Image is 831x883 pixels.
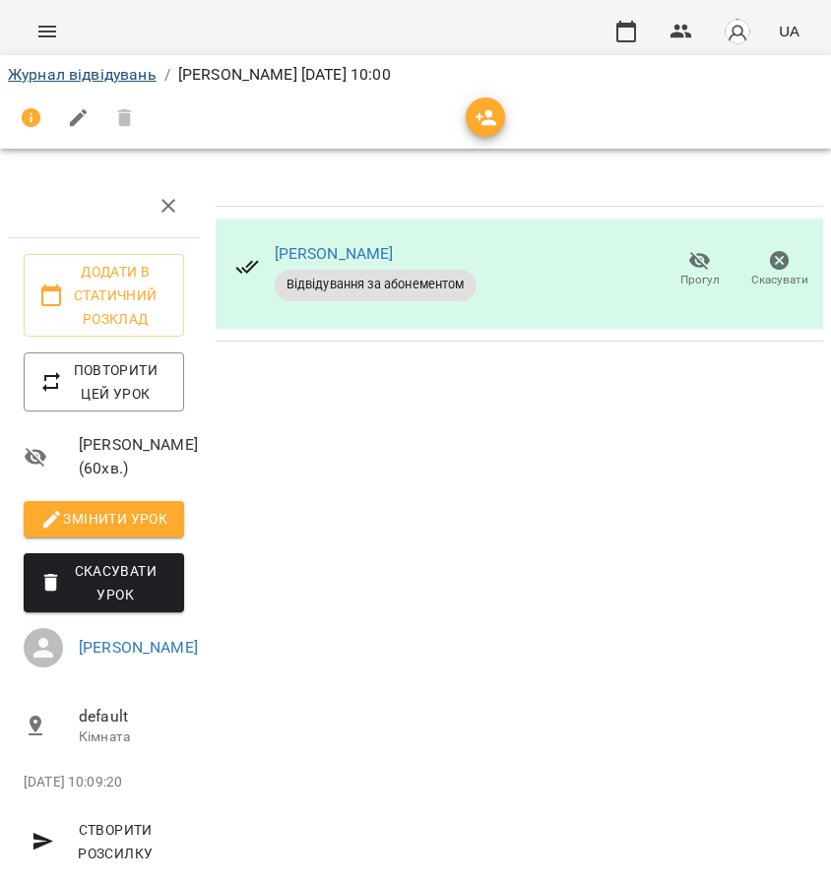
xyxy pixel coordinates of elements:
button: UA [771,13,807,49]
span: Додати в статичний розклад [39,260,168,331]
button: Прогул [660,242,739,297]
span: Скасувати Урок [39,559,168,606]
img: avatar_s.png [724,18,751,45]
nav: breadcrumb [8,63,823,87]
button: Скасувати Урок [24,553,184,612]
a: [PERSON_NAME] [275,244,394,263]
span: Повторити цей урок [39,358,168,406]
p: [DATE] 10:09:20 [24,773,184,792]
button: Додати в статичний розклад [24,254,184,337]
p: Кімната [79,727,184,747]
span: default [79,705,184,728]
button: Змінити урок [24,501,184,536]
li: / [164,63,170,87]
button: Скасувати [739,242,819,297]
span: Відвідування за абонементом [275,276,477,293]
p: [PERSON_NAME] [DATE] 10:00 [178,63,391,87]
span: UA [779,21,799,41]
span: Створити розсилку [32,818,176,865]
button: Створити розсилку [24,812,184,871]
span: [PERSON_NAME] ( 60 хв. ) [79,433,184,479]
button: Menu [24,8,71,55]
button: Повторити цей урок [24,352,184,411]
span: Змінити урок [39,507,168,531]
a: Журнал відвідувань [8,65,157,84]
span: Скасувати [751,272,808,288]
span: Прогул [680,272,720,288]
a: [PERSON_NAME] [79,638,198,657]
